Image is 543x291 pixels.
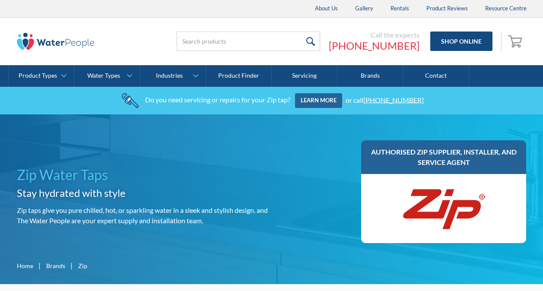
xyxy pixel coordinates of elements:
div: Product Types [19,72,57,79]
a: Water Types [74,65,140,87]
a: Home [17,261,33,270]
h3: Authorised Zip supplier, installer, and service agent [370,147,518,168]
img: shopping cart [508,34,524,48]
p: Zip taps give you pure chilled, hot, or sparkling water in a sleek and stylish design. and The Wa... [17,205,268,226]
a: [PHONE_NUMBER] [329,39,419,52]
h2: Stay hydrated with style [17,185,268,201]
img: Zip [400,183,487,234]
a: Brands [46,261,65,270]
h1: Zip Water Taps [17,164,268,185]
a: [PHONE_NUMBER] [363,95,424,104]
div: or call [346,95,424,104]
a: Product Finder [206,65,272,87]
a: Shop Online [430,32,492,51]
div: Do you need servicing or repairs for your Zip tap? [145,95,290,104]
div: | [38,260,42,271]
a: Learn more [295,93,342,108]
div: Zip [78,261,87,270]
a: Brands [337,65,403,87]
a: Industries [140,65,205,87]
div: Call the experts [329,31,419,39]
a: Contact [403,65,469,87]
img: The Water People [17,33,95,50]
div: | [70,260,74,271]
a: Product Types [9,65,74,87]
a: Open cart [506,31,527,52]
a: Servicing [272,65,337,87]
div: Industries [156,72,183,79]
input: Search products [177,32,320,51]
div: Water Types [87,72,120,79]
